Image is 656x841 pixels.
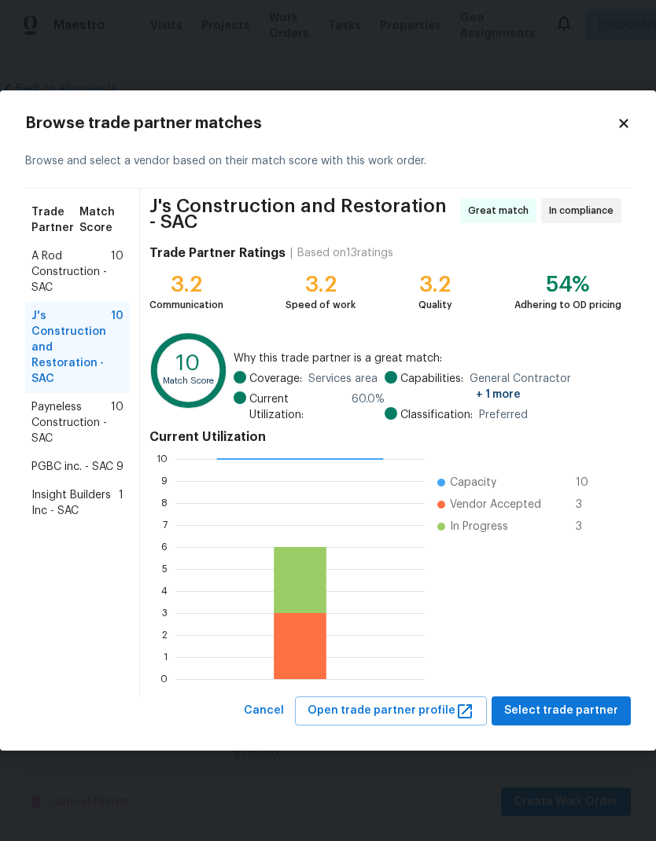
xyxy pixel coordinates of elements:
div: Based on 13 ratings [297,245,393,261]
span: + 1 more [476,389,521,400]
div: | [286,245,297,261]
span: A Rod Construction - SAC [31,248,111,296]
span: PGBC inc. - SAC [31,459,113,475]
button: Open trade partner profile [295,696,487,725]
span: Great match [468,203,535,219]
button: Cancel [238,696,290,725]
span: Capabilities: [400,371,463,402]
div: 3.2 [418,277,452,292]
span: General Contractor [470,371,621,402]
h2: Browse trade partner matches [25,116,617,131]
text: 10 [157,454,168,464]
div: Browse and select a vendor based on their match score with this work order. [25,134,631,189]
span: Cancel [244,701,284,721]
span: 1 [119,487,123,519]
text: 8 [161,498,168,508]
div: 54% [514,277,621,292]
span: Why this trade partner is a great match: [234,351,621,366]
span: 9 [116,459,123,475]
span: 3 [576,497,601,512]
div: Adhering to OD pricing [514,297,621,313]
span: 3 [576,519,601,534]
span: 10 [111,399,123,446]
h4: Current Utilization [149,429,621,445]
span: 10 [576,475,601,490]
span: 10 [111,248,123,296]
span: Capacity [450,475,496,490]
span: Coverage: [249,371,302,387]
span: Match Score [79,204,123,236]
span: 10 [111,308,123,387]
span: 60.0 % [352,391,385,423]
span: Trade Partner [31,204,79,236]
text: 9 [161,476,168,486]
text: 2 [162,630,168,640]
div: 3.2 [286,277,356,292]
h4: Trade Partner Ratings [149,245,286,261]
text: 6 [161,542,168,552]
span: Classification: [400,407,473,423]
div: Speed of work [286,297,356,313]
div: 3.2 [149,277,223,292]
text: 1 [164,652,168,662]
span: Open trade partner profile [308,701,474,721]
text: 7 [163,520,168,530]
span: Payneless Construction - SAC [31,399,111,446]
text: 3 [162,608,168,618]
span: J's Construction and Restoration - SAC [31,308,111,387]
span: Preferred [479,407,528,423]
div: Communication [149,297,223,313]
text: Match Score [163,376,214,385]
text: 4 [161,586,168,596]
span: Insight Builders Inc - SAC [31,487,119,519]
button: Select trade partner [492,696,631,725]
span: J's Construction and Restoration - SAC [149,198,455,230]
span: In compliance [549,203,620,219]
text: 10 [176,354,200,375]
span: Select trade partner [504,701,618,721]
span: In Progress [450,519,508,534]
span: Vendor Accepted [450,497,541,512]
span: Services area [308,371,378,387]
text: 0 [160,674,168,684]
span: Current Utilization: [249,391,345,423]
text: 5 [162,564,168,574]
div: Quality [418,297,452,313]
